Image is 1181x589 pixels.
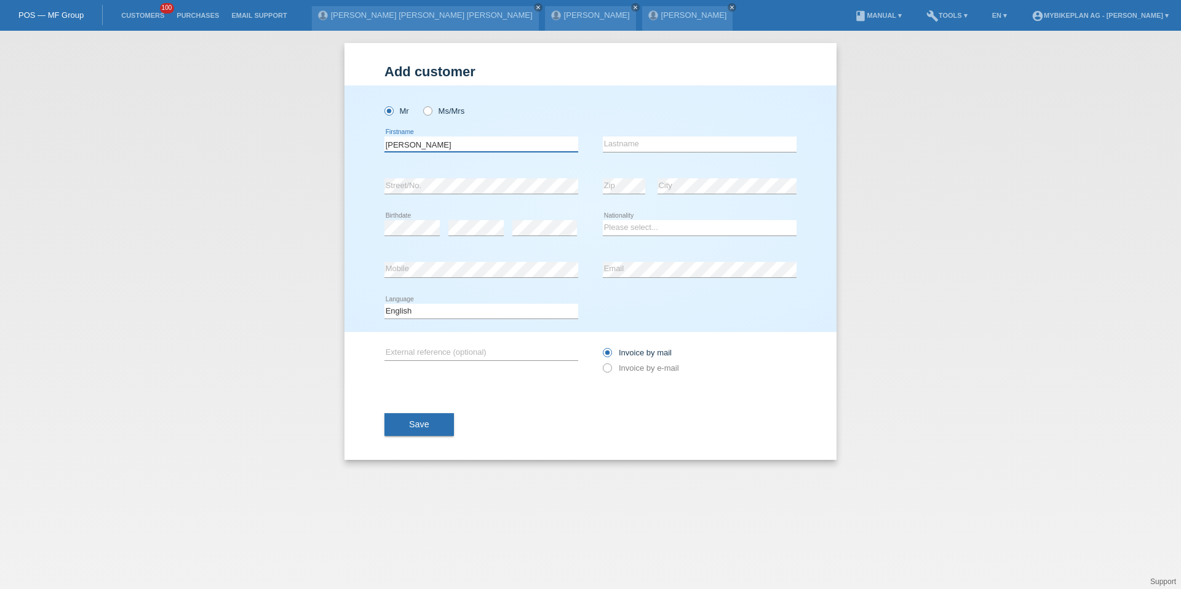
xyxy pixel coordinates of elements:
a: [PERSON_NAME] [PERSON_NAME] [PERSON_NAME] [331,10,533,20]
a: POS — MF Group [18,10,84,20]
input: Invoice by mail [603,348,611,363]
a: EN ▾ [986,12,1013,19]
span: 100 [160,3,175,14]
a: Email Support [225,12,293,19]
label: Ms/Mrs [423,106,464,116]
input: Ms/Mrs [423,106,431,114]
input: Mr [384,106,392,114]
a: close [631,3,640,12]
label: Mr [384,106,409,116]
a: close [728,3,736,12]
a: bookManual ▾ [848,12,908,19]
h1: Add customer [384,64,797,79]
i: build [926,10,939,22]
i: account_circle [1032,10,1044,22]
a: close [534,3,543,12]
label: Invoice by mail [603,348,672,357]
a: Support [1150,577,1176,586]
i: book [854,10,867,22]
a: [PERSON_NAME] [661,10,727,20]
a: buildTools ▾ [920,12,974,19]
a: [PERSON_NAME] [564,10,630,20]
label: Invoice by e-mail [603,363,679,373]
a: Purchases [170,12,225,19]
a: account_circleMybikeplan AG - [PERSON_NAME] ▾ [1025,12,1175,19]
i: close [729,4,735,10]
i: close [535,4,541,10]
input: Invoice by e-mail [603,363,611,379]
button: Save [384,413,454,437]
span: Save [409,419,429,429]
i: close [632,4,638,10]
a: Customers [115,12,170,19]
